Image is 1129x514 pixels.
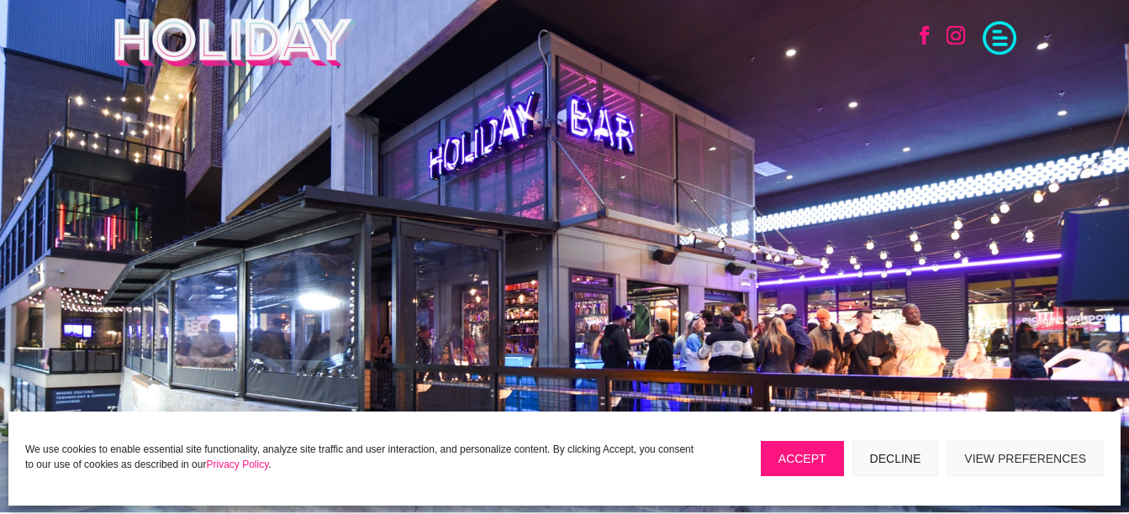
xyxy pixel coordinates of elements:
[947,441,1104,476] button: View preferences
[937,17,974,54] a: Follow on Instagram
[906,17,943,54] a: Follow on Facebook
[206,459,268,470] a: Privacy Policy
[761,441,844,476] button: Accept
[113,17,357,67] img: Holiday
[852,441,939,476] button: Decline
[25,442,702,472] p: We use cookies to enable essential site functionality, analyze site traffic and user interaction,...
[113,56,357,70] a: Holiday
